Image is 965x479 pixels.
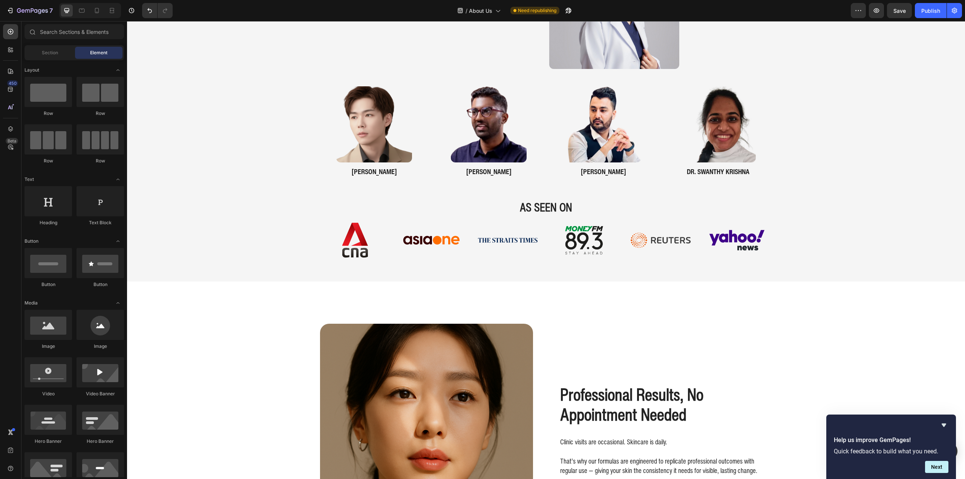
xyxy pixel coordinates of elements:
[25,158,72,164] div: Row
[893,8,906,14] span: Save
[518,7,556,14] span: Need republishing
[193,197,263,240] img: gempages_577943635312509456-46734a0f-6767-4227-943c-fadccb6db443.png
[538,146,645,155] p: dr. Swanthy Krishna
[49,6,53,15] p: 7
[25,281,72,288] div: Button
[469,7,492,15] span: About Us
[6,138,18,144] div: Beta
[887,3,912,18] button: Save
[3,3,56,18] button: 7
[209,65,285,141] img: gempages_577943635312509456-9155e37a-a0b6-4752-b97b-8515d017dcfd.png
[834,448,948,455] p: Quick feedback to build what you need.
[575,197,645,240] img: gempages_577943635312509456-ffbadff3-d740-4354-93d9-9b07eb66941f.png
[112,297,124,309] span: Toggle open
[25,67,39,73] span: Layout
[422,197,492,240] img: gempages_577943635312509456-c3448037-c340-45f2-8784-bebeb74108ec.png
[925,461,948,473] button: Next question
[438,65,515,141] img: gempages_577943635312509456-890e2368-4fde-4ac4-88e5-03d545c65fe1.png
[77,438,124,445] div: Hero Banner
[393,178,445,194] strong: AS SEEN ON
[433,416,645,425] p: Clinic visits are occasional. Skincare is daily.
[921,7,940,15] div: Publish
[77,343,124,350] div: Image
[112,173,124,185] span: Toggle open
[466,7,467,15] span: /
[25,24,124,39] input: Search Sections & Elements
[324,65,400,141] img: gempages_577943635312509456-b2780679-806e-4a67-8e7e-7c165703a3c8.png
[553,65,629,141] img: gempages_577943635312509456-a7450079-9cfc-4db9-b974-88839fe45c07.png
[25,343,72,350] div: Image
[498,197,569,240] img: gempages_577943635312509456-ed9a744e-d288-4db4-9c9f-2a3968ec8d58.png
[433,426,645,455] p: That’s why our formulas are engineered to replicate professional outcomes with regular use — givi...
[308,146,415,155] p: [PERSON_NAME]
[77,219,124,226] div: Text Block
[194,146,301,155] p: [PERSON_NAME]
[346,197,416,240] img: gempages_577943635312509456-a7d84d51-7343-4d37-914e-7d90f671b3e3.png
[915,3,947,18] button: Publish
[77,281,124,288] div: Button
[42,49,58,56] span: Section
[25,219,72,226] div: Heading
[77,158,124,164] div: Row
[25,390,72,397] div: Video
[7,80,18,86] div: 450
[90,49,107,56] span: Element
[25,176,34,183] span: Text
[127,21,965,479] iframe: Design area
[939,421,948,430] button: Hide survey
[25,110,72,117] div: Row
[834,436,948,445] h2: Help us improve GemPages!
[77,110,124,117] div: Row
[432,363,645,404] h2: Professional Results, No Appointment Needed
[834,421,948,473] div: Help us improve GemPages!
[112,64,124,76] span: Toggle open
[423,146,530,155] p: [PERSON_NAME]
[112,235,124,247] span: Toggle open
[25,300,38,306] span: Media
[25,438,72,445] div: Hero Banner
[77,390,124,397] div: Video Banner
[142,3,173,18] div: Undo/Redo
[269,197,340,240] img: gempages_577943635312509456-ce32f3f7-d856-42e0-beb5-dc909ae9dd8a.png
[25,238,38,245] span: Button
